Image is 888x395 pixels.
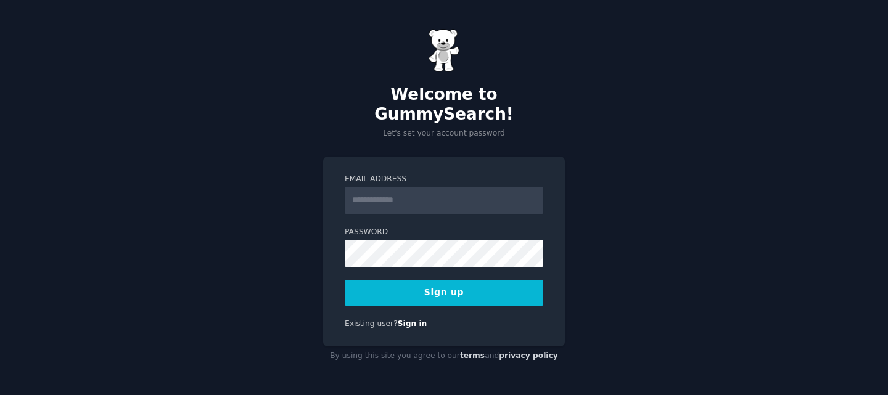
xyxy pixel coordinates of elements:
a: Sign in [398,319,427,328]
a: privacy policy [499,351,558,360]
label: Password [345,227,543,238]
a: terms [460,351,485,360]
button: Sign up [345,280,543,306]
img: Gummy Bear [429,29,459,72]
p: Let's set your account password [323,128,565,139]
h2: Welcome to GummySearch! [323,85,565,124]
label: Email Address [345,174,543,185]
div: By using this site you agree to our and [323,346,565,366]
span: Existing user? [345,319,398,328]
